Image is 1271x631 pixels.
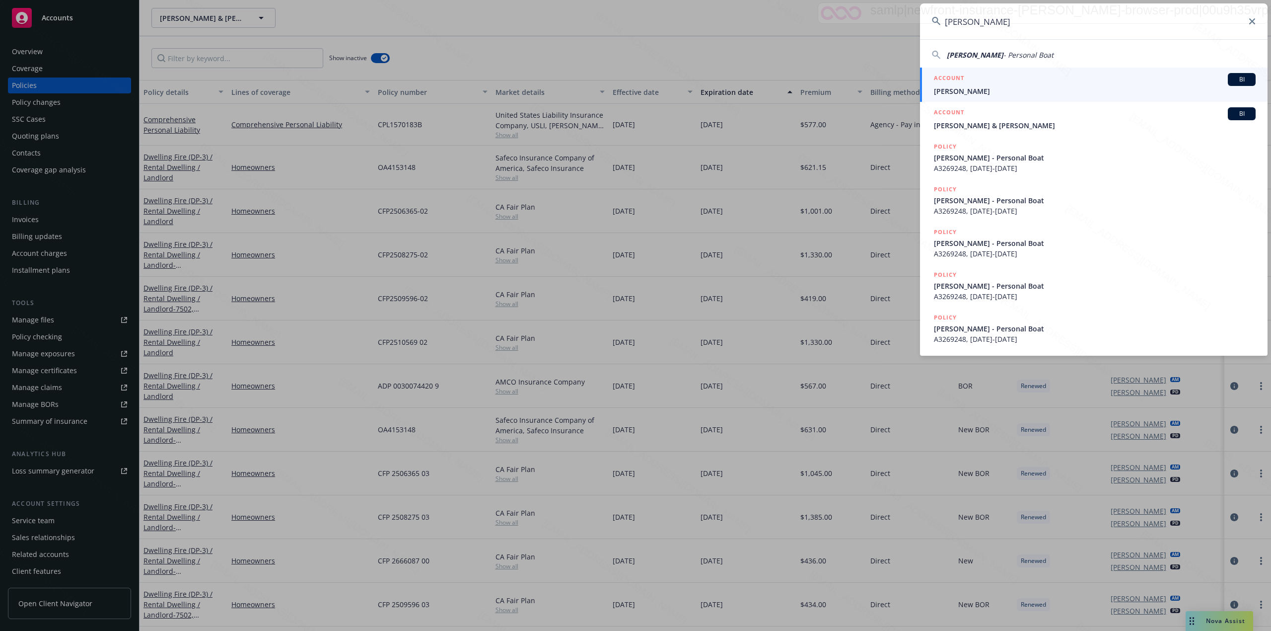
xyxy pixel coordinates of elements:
a: POLICY[PERSON_NAME] - Personal BoatA3269248, [DATE]-[DATE] [920,264,1268,307]
a: POLICY[PERSON_NAME] - Personal BoatA3269248, [DATE]-[DATE] [920,222,1268,264]
span: [PERSON_NAME] & [PERSON_NAME] [934,120,1256,131]
span: BI [1232,109,1252,118]
h5: ACCOUNT [934,107,964,119]
span: [PERSON_NAME] - Personal Boat [934,238,1256,248]
a: POLICY[PERSON_NAME] - Personal BoatA3269248, [DATE]-[DATE] [920,179,1268,222]
h5: POLICY [934,313,957,322]
span: [PERSON_NAME] - Personal Boat [934,195,1256,206]
a: POLICY[PERSON_NAME] - Personal BoatA3269248, [DATE]-[DATE] [920,136,1268,179]
h5: POLICY [934,227,957,237]
span: [PERSON_NAME] - Personal Boat [934,281,1256,291]
a: ACCOUNTBI[PERSON_NAME] [920,68,1268,102]
a: ACCOUNTBI[PERSON_NAME] & [PERSON_NAME] [920,102,1268,136]
h5: POLICY [934,184,957,194]
h5: POLICY [934,142,957,152]
h5: POLICY [934,270,957,280]
h5: ACCOUNT [934,73,964,85]
span: A3269248, [DATE]-[DATE] [934,206,1256,216]
span: [PERSON_NAME] - Personal Boat [934,323,1256,334]
span: - Personal Boat [1003,50,1054,60]
input: Search... [920,3,1268,39]
span: A3269248, [DATE]-[DATE] [934,291,1256,302]
span: [PERSON_NAME] [934,86,1256,96]
span: A3269248, [DATE]-[DATE] [934,334,1256,344]
span: [PERSON_NAME] [947,50,1003,60]
span: BI [1232,75,1252,84]
a: POLICY[PERSON_NAME] - Personal BoatA3269248, [DATE]-[DATE] [920,307,1268,350]
span: A3269248, [DATE]-[DATE] [934,248,1256,259]
span: [PERSON_NAME] - Personal Boat [934,153,1256,163]
span: A3269248, [DATE]-[DATE] [934,163,1256,173]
